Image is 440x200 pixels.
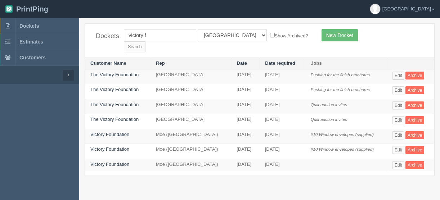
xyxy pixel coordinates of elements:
a: Archive [405,86,424,94]
td: [DATE] [231,129,260,144]
a: Date [237,60,247,66]
th: Jobs [305,58,387,69]
td: [GEOGRAPHIC_DATA] [151,99,232,114]
img: logo-3e63b451c926e2ac314895c53de4908e5d424f24456219fb08d385ab2e579770.png [5,5,13,13]
i: #10 Window envelopes (supplied) [311,147,374,151]
td: Moe ([GEOGRAPHIC_DATA]) [151,129,232,144]
td: [DATE] [260,114,305,129]
i: Pushing for the finish brochures [311,87,370,92]
td: Moe ([GEOGRAPHIC_DATA]) [151,144,232,159]
td: [DATE] [260,84,305,99]
td: [DATE] [231,159,260,171]
a: Victory Foundation [90,162,129,167]
a: Archive [405,72,424,79]
i: #10 Window envelopes (supplied) [311,132,374,137]
td: [DATE] [231,84,260,99]
td: [DATE] [260,99,305,114]
a: New Docket [322,29,358,41]
td: [DATE] [231,114,260,129]
a: Edit [392,86,404,94]
input: Show Archived? [270,33,275,37]
a: Customer Name [90,60,126,66]
input: Search [124,41,145,52]
td: [DATE] [231,144,260,159]
td: [GEOGRAPHIC_DATA] [151,114,232,129]
span: Dockets [19,23,39,29]
a: The Victory Foundation [90,117,139,122]
td: [DATE] [260,129,305,144]
td: [DATE] [260,69,305,84]
td: [GEOGRAPHIC_DATA] [151,69,232,84]
a: Edit [392,72,404,79]
a: Edit [392,101,404,109]
i: Quilt auction invites [311,117,347,122]
td: [DATE] [231,99,260,114]
label: Show Archived? [270,31,308,40]
a: Archive [405,131,424,139]
a: The Victory Foundation [90,72,139,77]
i: Quilt auction invites [311,102,347,107]
img: avatar_default-7531ab5dedf162e01f1e0bb0964e6a185e93c5c22dfe317fb01d7f8cd2b1632c.jpg [370,4,380,14]
a: Archive [405,146,424,154]
a: Victory Foundation [90,146,129,152]
td: [GEOGRAPHIC_DATA] [151,84,232,99]
a: Edit [392,161,404,169]
a: Archive [405,101,424,109]
a: The Victory Foundation [90,102,139,107]
a: Date required [265,60,295,66]
td: [DATE] [260,144,305,159]
a: Edit [392,116,404,124]
a: Victory Foundation [90,132,129,137]
input: Customer Name [124,29,196,41]
span: Customers [19,55,46,60]
a: Archive [405,116,424,124]
a: Edit [392,146,404,154]
td: Moe ([GEOGRAPHIC_DATA]) [151,159,232,171]
a: Edit [392,131,404,139]
a: Archive [405,161,424,169]
span: Estimates [19,39,43,45]
td: [DATE] [260,159,305,171]
h4: Dockets [96,33,113,40]
td: [DATE] [231,69,260,84]
i: Pushing for the finish brochures [311,72,370,77]
a: The Victory Foundation [90,87,139,92]
a: Rep [156,60,165,66]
